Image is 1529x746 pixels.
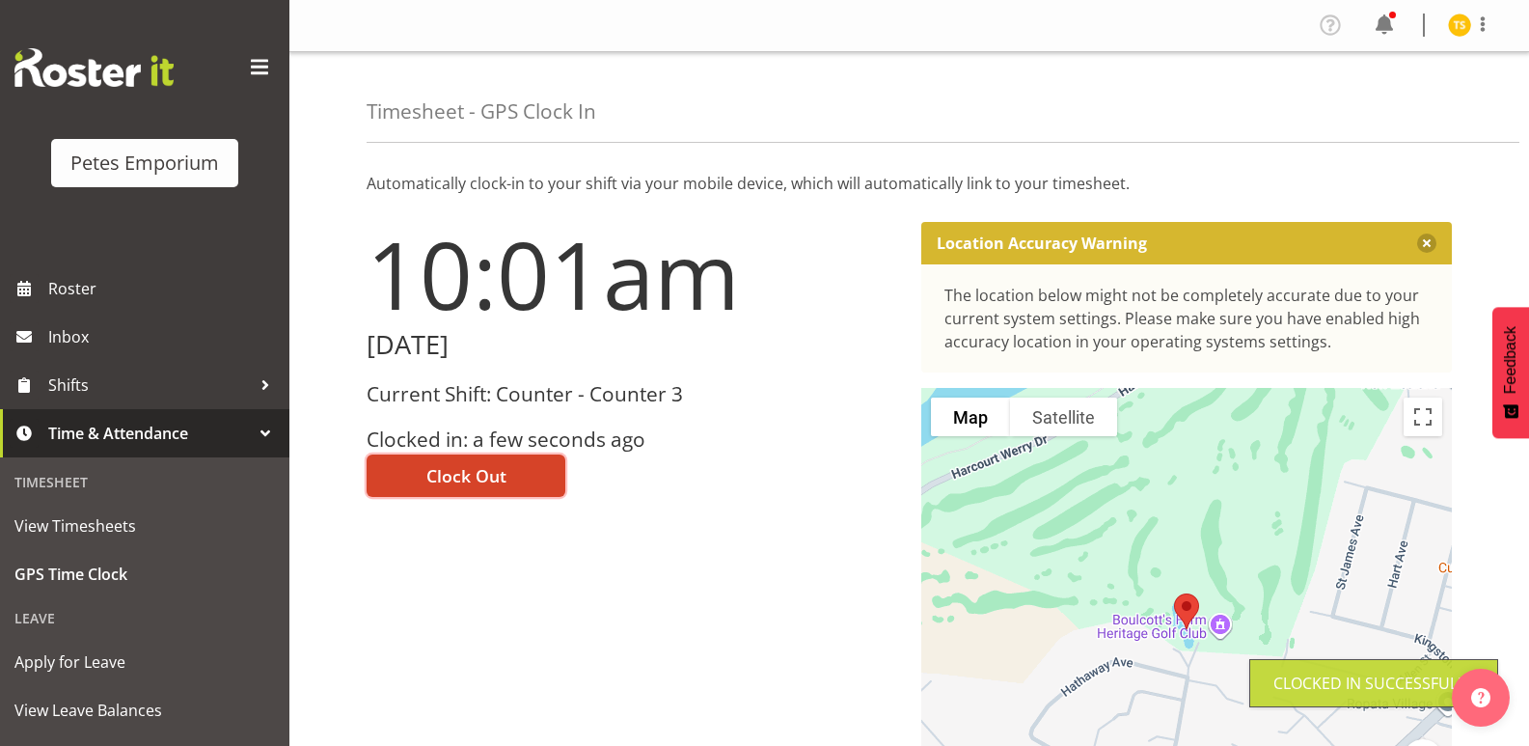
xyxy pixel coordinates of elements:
[367,222,898,326] h1: 10:01am
[5,686,285,734] a: View Leave Balances
[5,598,285,638] div: Leave
[1448,14,1471,37] img: tamara-straker11292.jpg
[5,638,285,686] a: Apply for Leave
[1404,398,1442,436] button: Toggle fullscreen view
[48,419,251,448] span: Time & Attendance
[14,560,275,589] span: GPS Time Clock
[937,234,1147,253] p: Location Accuracy Warning
[5,502,285,550] a: View Timesheets
[48,274,280,303] span: Roster
[48,322,280,351] span: Inbox
[14,511,275,540] span: View Timesheets
[5,462,285,502] div: Timesheet
[367,330,898,360] h2: [DATE]
[367,172,1452,195] p: Automatically clock-in to your shift via your mobile device, which will automatically link to you...
[5,550,285,598] a: GPS Time Clock
[426,463,506,488] span: Clock Out
[1417,234,1436,253] button: Close message
[14,648,275,677] span: Apply for Leave
[48,371,251,400] span: Shifts
[367,428,898,451] h3: Clocked in: a few seconds ago
[1010,398,1117,436] button: Show satellite imagery
[367,455,565,497] button: Clock Out
[931,398,1010,436] button: Show street map
[14,48,174,87] img: Rosterit website logo
[1492,307,1529,438] button: Feedback - Show survey
[1471,688,1490,707] img: help-xxl-2.png
[70,149,219,178] div: Petes Emporium
[1502,326,1519,394] span: Feedback
[1273,672,1474,695] div: Clocked in Successfully
[944,284,1430,353] div: The location below might not be completely accurate due to your current system settings. Please m...
[367,383,898,405] h3: Current Shift: Counter - Counter 3
[14,696,275,725] span: View Leave Balances
[367,100,596,123] h4: Timesheet - GPS Clock In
